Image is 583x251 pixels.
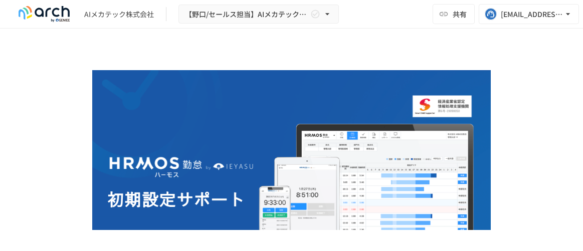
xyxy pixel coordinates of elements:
div: AIメカテック株式会社 [84,9,154,20]
div: [EMAIL_ADDRESS][DOMAIN_NAME] [501,8,563,21]
span: 共有 [453,9,467,20]
button: 共有 [433,4,475,24]
img: logo-default@2x-9cf2c760.svg [12,6,76,22]
span: 【野口/セールス担当】AIメカテック株式会社様_初期設定サポート [185,8,308,21]
button: 【野口/セールス担当】AIメカテック株式会社様_初期設定サポート [178,5,339,24]
button: [EMAIL_ADDRESS][DOMAIN_NAME] [479,4,579,24]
